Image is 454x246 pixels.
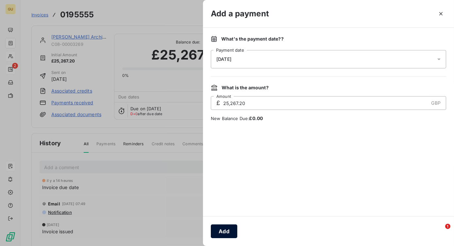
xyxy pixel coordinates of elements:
iframe: Intercom live chat [432,224,447,239]
span: New Balance Due: [211,115,446,122]
span: 1 [445,224,450,229]
span: [DATE] [216,57,231,62]
button: Add [211,224,237,238]
h3: Add a payment [211,8,269,20]
span: What is the amount? [222,84,269,91]
span: What's the payment date? ? [221,36,284,42]
span: £0.00 [249,115,263,121]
